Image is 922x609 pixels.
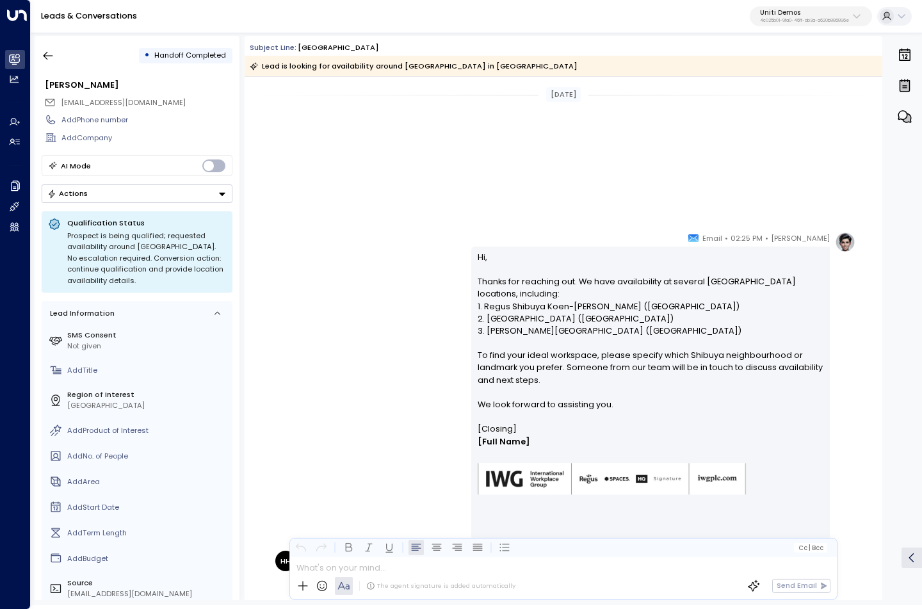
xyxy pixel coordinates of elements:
[760,9,849,17] p: Uniti Demos
[702,232,722,245] span: Email
[798,544,823,551] span: Cc Bcc
[293,540,309,555] button: Undo
[794,543,827,553] button: Cc|Bcc
[275,551,296,571] div: HH
[47,189,88,198] div: Actions
[314,540,329,555] button: Redo
[67,218,226,228] p: Qualification Status
[67,578,228,589] label: Source
[478,423,824,510] div: Signature
[46,308,115,319] div: Lead Information
[67,400,228,411] div: [GEOGRAPHIC_DATA]
[45,79,232,91] div: [PERSON_NAME]
[765,232,768,245] span: •
[366,581,515,590] div: The agent signature is added automatically
[67,425,228,436] div: AddProduct of Interest
[478,423,517,435] span: [Closing]
[478,463,747,496] img: AIorK4zU2Kz5WUNqa9ifSKC9jFH1hjwenjvh85X70KBOPduETvkeZu4OqG8oPuqbwvp3xfXcMQJCRtwYb-SG
[67,589,228,599] div: [EMAIL_ADDRESS][DOMAIN_NAME]
[67,389,228,400] label: Region of Interest
[67,341,228,352] div: Not given
[61,97,186,108] span: reactreactionary@outlook.com
[725,232,728,245] span: •
[67,553,228,564] div: AddBudget
[41,10,137,21] a: Leads & Conversations
[809,544,811,551] span: |
[298,42,379,53] div: [GEOGRAPHIC_DATA]
[42,184,232,203] div: Button group with a nested menu
[67,365,228,376] div: AddTitle
[154,50,226,60] span: Handoff Completed
[67,451,228,462] div: AddNo. of People
[144,46,150,65] div: •
[771,232,830,245] span: [PERSON_NAME]
[42,184,232,203] button: Actions
[61,115,232,126] div: AddPhone number
[67,528,228,539] div: AddTerm Length
[61,97,186,108] span: [EMAIL_ADDRESS][DOMAIN_NAME]
[478,251,824,423] p: Hi, Thanks for reaching out. We have availability at several [GEOGRAPHIC_DATA] locations, includi...
[250,60,578,72] div: Lead is looking for availability around [GEOGRAPHIC_DATA] in [GEOGRAPHIC_DATA]
[731,232,763,245] span: 02:25 PM
[750,6,872,27] button: Uniti Demos4c025b01-9fa0-46ff-ab3a-a620b886896e
[67,330,228,341] label: SMS Consent
[835,232,855,252] img: profile-logo.png
[61,159,91,172] div: AI Mode
[250,42,296,53] span: Subject Line:
[67,476,228,487] div: AddArea
[478,435,530,448] span: [Full Name]
[546,87,581,102] div: [DATE]
[67,231,226,287] div: Prospect is being qualified; requested availability around [GEOGRAPHIC_DATA]. No escalation requi...
[61,133,232,143] div: AddCompany
[67,502,228,513] div: AddStart Date
[760,18,849,23] p: 4c025b01-9fa0-46ff-ab3a-a620b886896e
